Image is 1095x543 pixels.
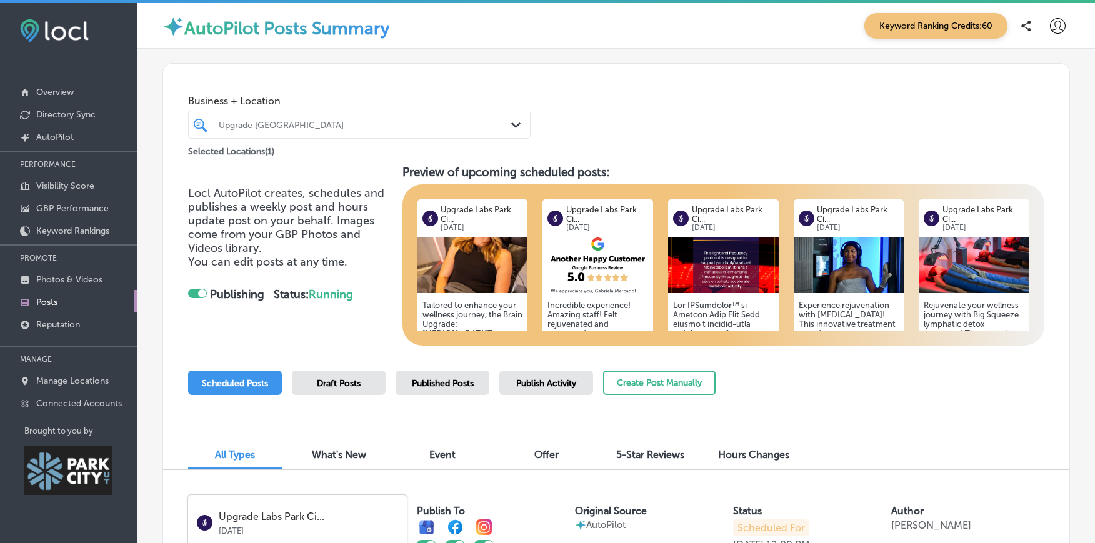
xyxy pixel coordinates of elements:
[794,237,904,293] img: 808608ff-f2c5-4853-abaf-d5974a42b2b0UpgradeLabsParkCityCryotherapy2.jpg
[184,18,389,39] label: AutoPilot Posts Summary
[188,255,347,269] span: You can edit posts at any time.
[36,87,74,97] p: Overview
[422,211,438,226] img: logo
[668,237,779,293] img: 3fd446c9-b5ff-4d3b-ae37-26de3d1042511751380672265_186_REDchargerNEWProtocolGraphics-021.png
[36,132,74,142] p: AutoPilot
[603,371,716,395] button: Create Post Manually
[692,224,774,232] p: [DATE]
[188,186,384,255] span: Locl AutoPilot creates, schedules and publishes a weekly post and hours update post on your behal...
[36,297,57,307] p: Posts
[817,205,899,224] p: Upgrade Labs Park Ci...
[317,378,361,389] span: Draft Posts
[36,398,122,409] p: Connected Accounts
[864,13,1007,39] span: Keyword Ranking Credits: 60
[547,211,563,226] img: logo
[24,426,137,436] p: Brought to you by
[616,449,684,461] span: 5-Star Reviews
[924,211,939,226] img: logo
[919,237,1029,293] img: 1753812642fb31126e-c65b-4b54-bee0-cfc3e86c0f33_2025-06-10.jpg
[566,205,648,224] p: Upgrade Labs Park Ci...
[441,205,522,224] p: Upgrade Labs Park Ci...
[219,522,398,536] p: [DATE]
[36,319,80,330] p: Reputation
[586,519,626,531] p: AutoPilot
[274,287,353,301] strong: Status:
[692,205,774,224] p: Upgrade Labs Park Ci...
[566,224,648,232] p: [DATE]
[210,287,264,301] strong: Publishing
[417,237,528,293] img: fe7c48c8-5979-4cac-82eb-81f84dfb7742Neurofeedback_Woman_Front1.jpg
[942,224,1024,232] p: [DATE]
[219,119,512,130] div: Upgrade [GEOGRAPHIC_DATA]
[575,505,647,517] label: Original Source
[309,287,353,301] span: Running
[202,378,268,389] span: Scheduled Posts
[799,211,814,226] img: logo
[402,165,1045,179] h3: Preview of upcoming scheduled posts:
[417,505,465,517] label: Publish To
[36,181,94,191] p: Visibility Score
[547,301,648,366] h5: Incredible experience! Amazing staff! Felt rejuvenated and pampered Customer Review Received [DATE]
[575,519,586,531] img: autopilot-icon
[36,376,109,386] p: Manage Locations
[188,95,531,107] span: Business + Location
[542,237,653,293] img: e99ee7bd-22e2-4cf0-85ae-c70cbaa64c5c.png
[422,301,523,441] h5: Tailored to enhance your wellness journey, the Brain Upgrade: [MEDICAL_DATA]™ promotes mental cla...
[412,378,474,389] span: Published Posts
[36,203,109,214] p: GBP Performance
[36,274,102,285] p: Photos & Videos
[817,224,899,232] p: [DATE]
[673,301,774,441] h5: Lor IPSumdolor™ si Ametcon Adip Elit Sedd eiusmo t incidid-utla etdolore ma ali enimadmini veniam...
[733,519,809,536] p: Scheduled For
[188,141,274,157] p: Selected Locations ( 1 )
[24,446,112,495] img: Park City
[799,301,899,441] h5: Experience rejuvenation with [MEDICAL_DATA]! This innovative treatment speeds up recovery, allevi...
[36,226,109,236] p: Keyword Rankings
[441,224,522,232] p: [DATE]
[516,378,576,389] span: Publish Activity
[718,449,789,461] span: Hours Changes
[942,205,1024,224] p: Upgrade Labs Park Ci...
[891,519,971,531] p: [PERSON_NAME]
[215,449,255,461] span: All Types
[429,449,456,461] span: Event
[20,19,89,42] img: fda3e92497d09a02dc62c9cd864e3231.png
[219,511,398,522] p: Upgrade Labs Park Ci...
[36,109,96,120] p: Directory Sync
[891,505,924,517] label: Author
[733,505,762,517] label: Status
[924,301,1024,441] h5: Rejuvenate your wellness journey with Big Squeeze lymphatic detox massages! These sessions help i...
[162,16,184,37] img: autopilot-icon
[673,211,689,226] img: logo
[534,449,559,461] span: Offer
[197,515,212,531] img: logo
[312,449,366,461] span: What's New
